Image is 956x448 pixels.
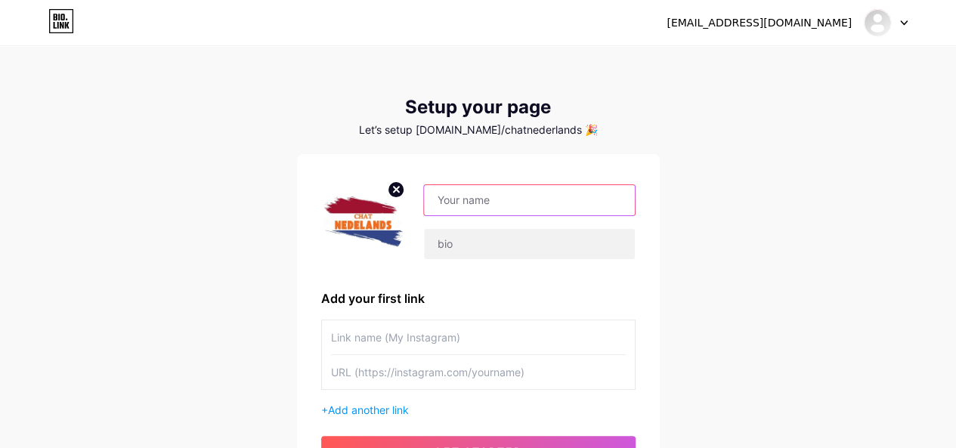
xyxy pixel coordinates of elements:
div: + [321,402,636,418]
div: [EMAIL_ADDRESS][DOMAIN_NAME] [667,15,852,31]
input: URL (https://instagram.com/yourname) [331,355,626,389]
span: Add another link [328,403,409,416]
input: Link name (My Instagram) [331,320,626,354]
div: Let’s setup [DOMAIN_NAME]/chatnederlands 🎉 [297,124,660,136]
input: Your name [424,185,634,215]
input: bio [424,229,634,259]
img: profile pic [321,178,406,265]
img: chatnederlands [863,8,892,37]
div: Add your first link [321,289,636,307]
div: Setup your page [297,97,660,118]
